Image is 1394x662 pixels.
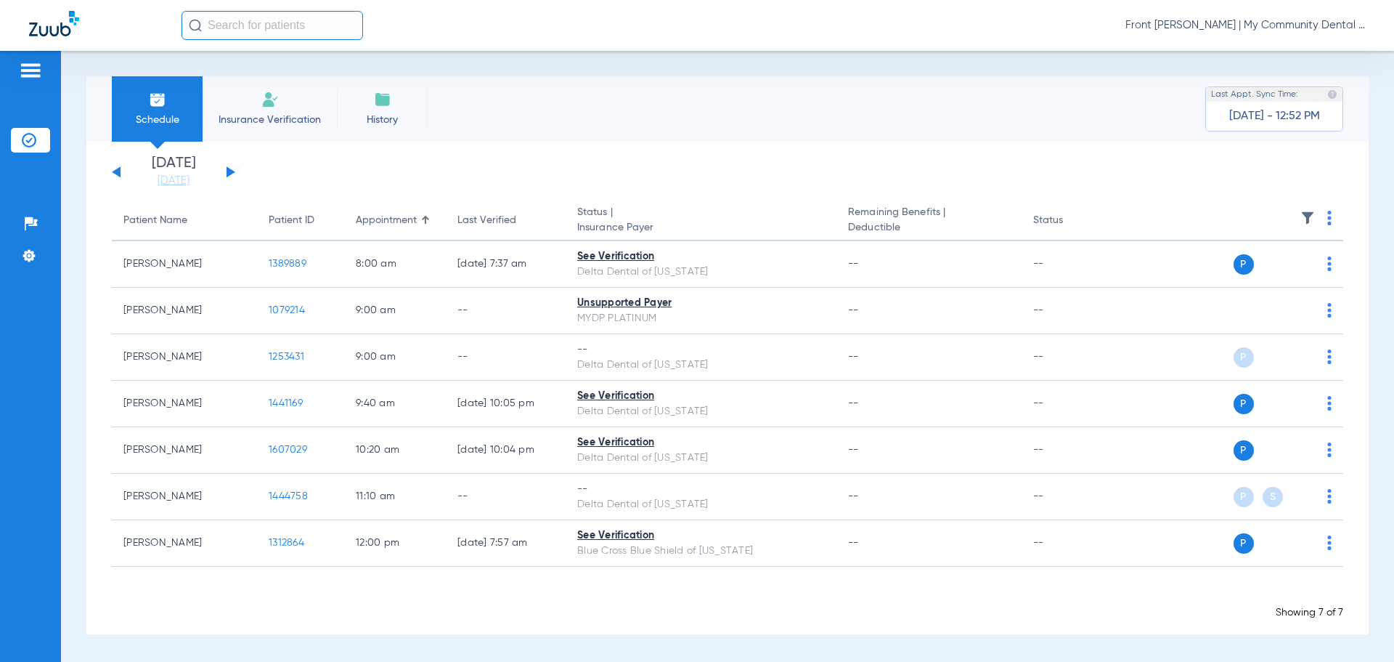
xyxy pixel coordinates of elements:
[848,220,1009,235] span: Deductible
[1234,347,1254,368] span: P
[112,427,257,474] td: [PERSON_NAME]
[112,334,257,381] td: [PERSON_NAME]
[577,544,825,559] div: Blue Cross Blue Shield of [US_STATE]
[189,19,202,32] img: Search Icon
[1234,440,1254,461] span: P
[374,91,391,108] img: History
[1327,536,1332,550] img: group-dot-blue.svg
[269,352,304,362] span: 1253431
[446,474,566,520] td: --
[149,91,166,108] img: Schedule
[1321,592,1394,662] iframe: Chat Widget
[356,213,417,228] div: Appointment
[1022,201,1120,241] th: Status
[848,491,859,501] span: --
[344,241,446,288] td: 8:00 AM
[112,381,257,427] td: [PERSON_NAME]
[112,288,257,334] td: [PERSON_NAME]
[446,334,566,381] td: --
[269,445,307,455] span: 1607029
[1022,381,1120,427] td: --
[269,538,304,548] span: 1312864
[566,201,836,241] th: Status |
[457,213,516,228] div: Last Verified
[1022,520,1120,567] td: --
[1229,109,1320,124] span: [DATE] - 12:52 PM
[1234,487,1254,507] span: P
[577,249,825,265] div: See Verification
[29,11,79,36] img: Zuub Logo
[1327,350,1332,364] img: group-dot-blue.svg
[1022,241,1120,288] td: --
[344,288,446,334] td: 9:00 AM
[112,474,257,520] td: [PERSON_NAME]
[112,520,257,567] td: [PERSON_NAME]
[269,398,303,408] span: 1441169
[130,174,217,188] a: [DATE]
[1327,211,1332,225] img: group-dot-blue.svg
[446,241,566,288] td: [DATE] 7:37 AM
[1327,396,1332,411] img: group-dot-blue.svg
[344,474,446,520] td: 11:10 AM
[356,213,434,228] div: Appointment
[344,427,446,474] td: 10:20 AM
[1125,18,1365,33] span: Front [PERSON_NAME] | My Community Dental Centers
[1234,533,1254,554] span: P
[848,538,859,548] span: --
[182,11,363,40] input: Search for patients
[577,482,825,497] div: --
[1022,474,1120,520] td: --
[836,201,1021,241] th: Remaining Benefits |
[1276,607,1343,618] span: Showing 7 of 7
[446,427,566,474] td: [DATE] 10:04 PM
[577,358,825,373] div: Delta Dental of [US_STATE]
[446,288,566,334] td: --
[577,389,825,404] div: See Verification
[1234,254,1254,275] span: P
[446,381,566,427] td: [DATE] 10:05 PM
[269,213,333,228] div: Patient ID
[1022,288,1120,334] td: --
[1327,89,1337,100] img: last sync help info
[123,213,245,228] div: Patient Name
[1300,211,1315,225] img: filter.svg
[1234,394,1254,414] span: P
[577,311,825,326] div: MYDP PLATINUM
[577,342,825,358] div: --
[457,213,554,228] div: Last Verified
[1327,303,1332,318] img: group-dot-blue.svg
[848,352,859,362] span: --
[123,113,192,127] span: Schedule
[577,497,825,512] div: Delta Dental of [US_STATE]
[269,213,314,228] div: Patient ID
[848,398,859,408] span: --
[577,265,825,280] div: Delta Dental of [US_STATE]
[344,520,446,567] td: 12:00 PM
[269,305,305,315] span: 1079214
[848,445,859,455] span: --
[344,381,446,427] td: 9:40 AM
[577,296,825,311] div: Unsupported Payer
[1327,443,1332,457] img: group-dot-blue.svg
[848,259,859,269] span: --
[269,491,308,501] span: 1444758
[213,113,326,127] span: Insurance Verification
[1211,87,1298,102] span: Last Appt. Sync Time:
[344,334,446,381] td: 9:00 AM
[1022,334,1120,381] td: --
[269,259,306,269] span: 1389889
[261,91,279,108] img: Manual Insurance Verification
[848,305,859,315] span: --
[577,528,825,544] div: See Verification
[1022,427,1120,474] td: --
[1327,257,1332,271] img: group-dot-blue.svg
[577,220,825,235] span: Insurance Payer
[577,404,825,419] div: Delta Dental of [US_STATE]
[130,156,217,188] li: [DATE]
[577,451,825,466] div: Delta Dental of [US_STATE]
[112,241,257,288] td: [PERSON_NAME]
[123,213,187,228] div: Patient Name
[1327,489,1332,504] img: group-dot-blue.svg
[19,62,42,79] img: hamburger-icon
